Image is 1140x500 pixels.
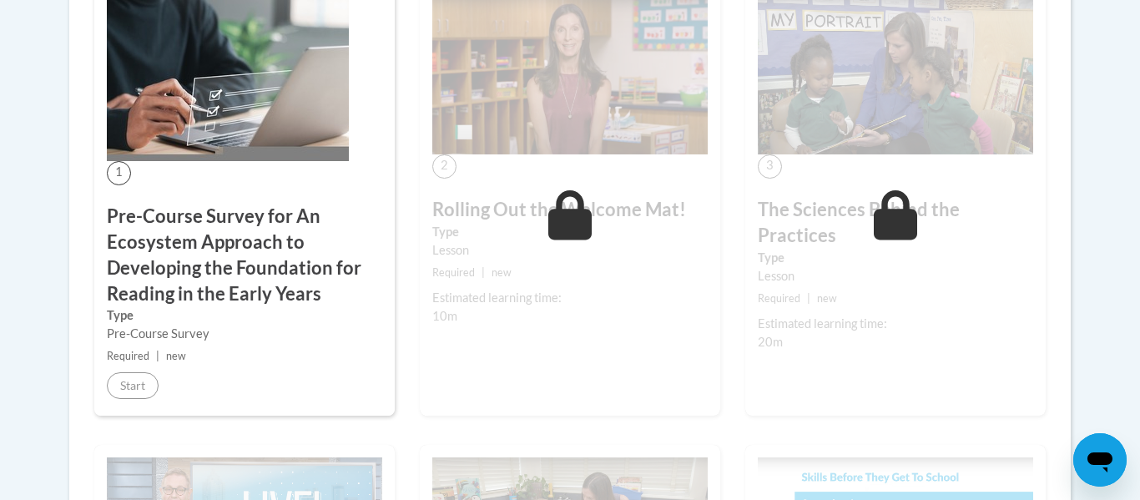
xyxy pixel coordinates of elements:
div: Estimated learning time: [432,289,708,307]
div: Estimated learning time: [758,315,1033,333]
span: Required [432,266,475,279]
label: Type [107,306,382,325]
span: 3 [758,154,782,179]
span: Required [758,292,800,305]
label: Type [432,223,708,241]
span: | [807,292,810,305]
span: new [166,350,186,362]
iframe: Button to launch messaging window [1073,433,1127,487]
div: Lesson [758,267,1033,285]
span: | [156,350,159,362]
div: Pre-Course Survey [107,325,382,343]
span: Required [107,350,149,362]
span: new [492,266,512,279]
div: Lesson [432,241,708,260]
span: new [817,292,837,305]
span: 10m [432,309,457,323]
h3: Rolling Out the Welcome Mat! [432,197,708,223]
label: Type [758,249,1033,267]
span: 2 [432,154,457,179]
button: Start [107,372,159,399]
span: 20m [758,335,783,349]
span: 1 [107,161,131,185]
span: | [482,266,485,279]
h3: Pre-Course Survey for An Ecosystem Approach to Developing the Foundation for Reading in the Early... [107,204,382,306]
h3: The Sciences Behind the Practices [758,197,1033,249]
